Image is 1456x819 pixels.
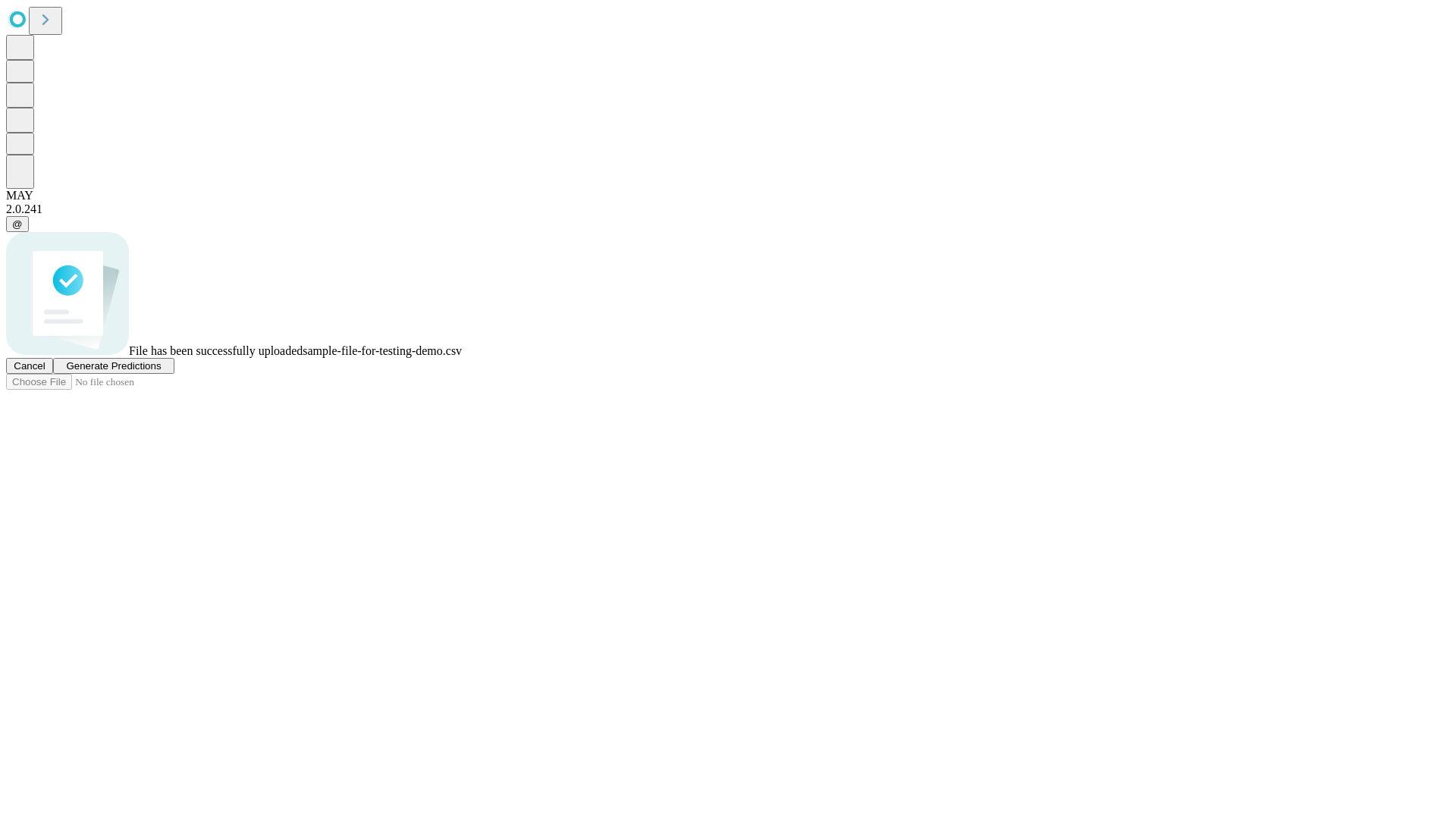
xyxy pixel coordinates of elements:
span: Generate Predictions [66,360,161,372]
span: File has been successfully uploaded [129,344,303,357]
span: @ [12,218,23,230]
div: 2.0.241 [6,202,1450,216]
button: @ [6,216,29,232]
span: Cancel [14,360,45,372]
span: sample-file-for-testing-demo.csv [303,344,462,357]
button: Generate Predictions [53,358,174,374]
div: MAY [6,189,1450,202]
button: Cancel [6,358,53,374]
